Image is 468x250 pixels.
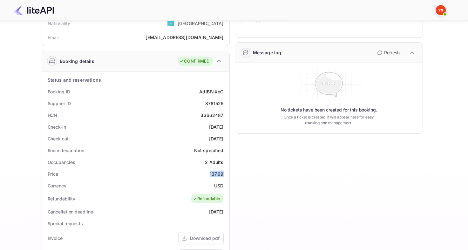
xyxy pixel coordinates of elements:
img: Yandex Support [436,5,446,15]
div: Check out [48,135,69,142]
div: 33662487 [200,112,223,118]
div: HCN [48,112,58,118]
div: Status and reservations [48,77,101,83]
div: USD [214,182,223,189]
p: No tickets have been created for this booking. [281,107,377,113]
div: Cancellation deadline [48,208,93,215]
div: [DATE] [209,124,224,130]
div: Booking ID [48,88,70,95]
div: Message log [253,49,281,56]
div: [GEOGRAPHIC_DATA] [178,20,224,27]
div: CONFIRMED [179,58,209,64]
p: Refresh [384,49,400,56]
p: Once a ticket is created, it will appear here for easy tracking and management. [279,114,379,126]
div: Supplier ID [48,100,71,107]
div: Booking details [60,58,94,64]
div: Price [48,171,58,177]
div: 137.99 [210,171,224,177]
div: Nationality [48,20,71,27]
div: Email [48,34,59,41]
div: Currency [48,182,66,189]
div: Invoice [48,235,63,241]
div: Special requests [48,220,83,227]
div: Room description [48,147,84,154]
div: Refundability [48,195,76,202]
div: Refundable [193,196,220,202]
button: Refresh [373,48,402,58]
div: Not specified [194,147,224,154]
div: [DATE] [209,208,224,215]
div: Check-in [48,124,66,130]
span: United States [167,17,174,29]
div: [DATE] [209,135,224,142]
div: [EMAIL_ADDRESS][DOMAIN_NAME] [146,34,223,41]
img: LiteAPI Logo [14,5,54,15]
div: Occupancies [48,159,75,166]
div: Download pdf [190,235,220,241]
div: 8761525 [205,100,223,107]
div: AdIBFJXoC [199,88,223,95]
div: 2 Adults [205,159,223,166]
